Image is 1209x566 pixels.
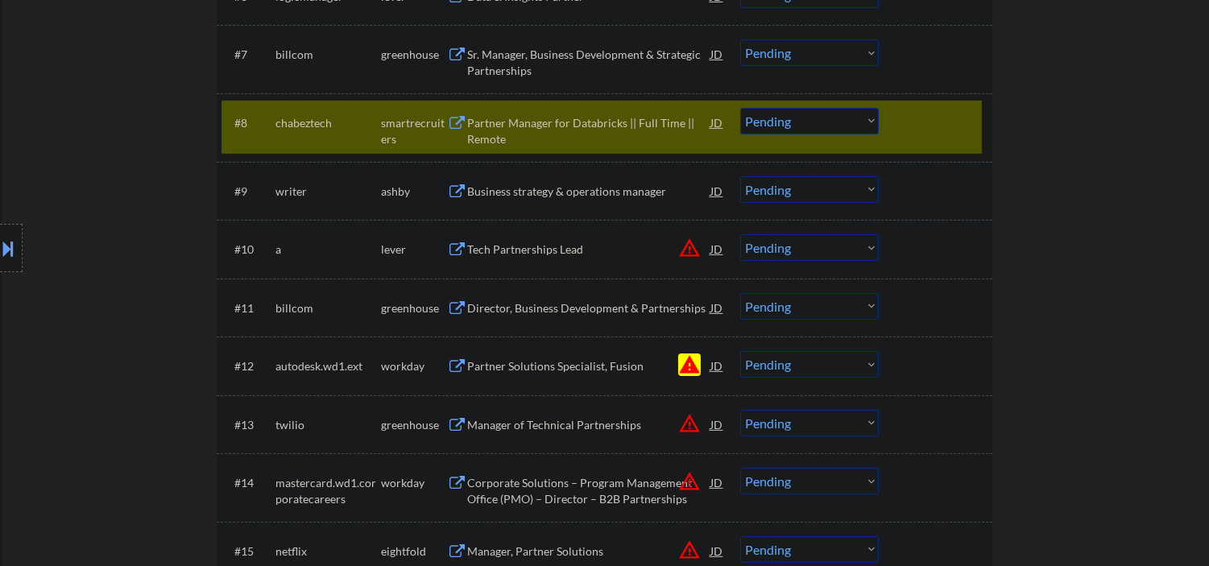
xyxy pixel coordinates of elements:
[234,417,263,433] div: #13
[709,108,725,137] div: JD
[275,475,381,506] div: mastercard.wd1.corporatecareers
[381,184,447,200] div: ashby
[234,47,263,63] div: #7
[381,417,447,433] div: greenhouse
[467,543,710,560] div: Manager, Partner Solutions
[709,39,725,68] div: JD
[678,412,701,435] button: warning_amber
[381,300,447,316] div: greenhouse
[467,115,710,147] div: Partner Manager for Databricks || Full Time || Remote
[275,358,381,374] div: autodesk.wd1.ext
[381,47,447,63] div: greenhouse
[234,475,263,491] div: #14
[275,242,381,258] div: a
[275,543,381,560] div: netflix
[709,351,725,380] div: JD
[709,536,725,565] div: JD
[275,184,381,200] div: writer
[381,475,447,491] div: workday
[709,293,725,322] div: JD
[381,115,447,147] div: smartrecruiters
[678,237,701,259] button: warning_amber
[678,539,701,561] button: warning_amber
[709,234,725,263] div: JD
[381,242,447,258] div: lever
[678,470,701,493] button: warning_amber
[709,410,725,439] div: JD
[275,300,381,316] div: billcom
[467,47,710,78] div: Sr. Manager, Business Development & Strategic Partnerships
[467,300,710,316] div: Director, Business Development & Partnerships
[678,353,701,376] button: warning
[275,47,381,63] div: billcom
[709,468,725,497] div: JD
[467,242,710,258] div: Tech Partnerships Lead
[381,543,447,560] div: eightfold
[467,184,710,200] div: Business strategy & operations manager
[275,115,381,131] div: chabeztech
[381,358,447,374] div: workday
[709,176,725,205] div: JD
[467,358,710,374] div: Partner Solutions Specialist, Fusion
[275,417,381,433] div: twilio
[467,475,710,506] div: Corporate Solutions – Program Management Office (PMO) – Director – B2B Partnerships
[234,543,263,560] div: #15
[467,417,710,433] div: Manager of Technical Partnerships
